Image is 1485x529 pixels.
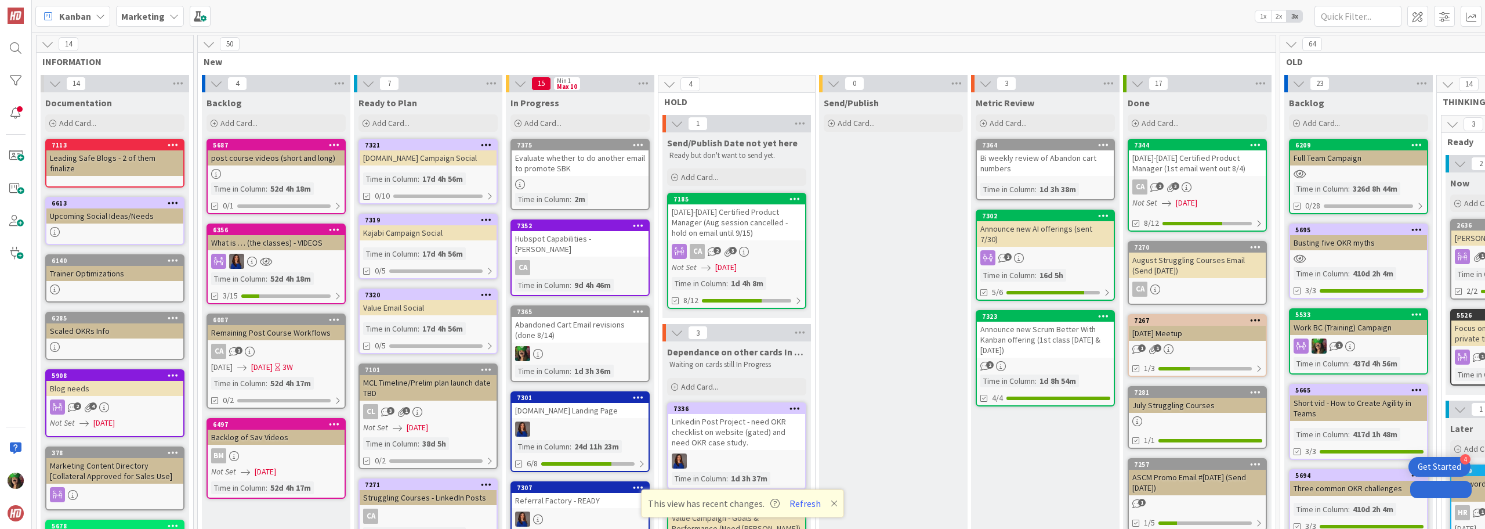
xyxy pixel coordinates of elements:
[266,182,267,195] span: :
[358,364,498,469] a: 7101MCL Timeline/Prelim plan launch date TBDCLNot Set[DATE]Time in Column:38d 5h0/2
[419,437,449,450] div: 38d 5h
[46,448,183,484] div: 378Marketing Content Directory [Collateral Approved for Sales Use]
[208,225,345,235] div: 6356
[363,247,418,260] div: Time in Column
[1134,141,1266,149] div: 7344
[1290,320,1427,335] div: Work BC (Training) Campaign
[211,182,266,195] div: Time in Column
[267,182,314,195] div: 52d 4h 18m
[512,221,649,257] div: 7352Hubspot Capabilities - [PERSON_NAME]
[1156,182,1164,190] span: 2
[992,392,1003,404] span: 4/4
[977,140,1114,176] div: 7364Bi weekly review of Abandon cart numbers
[977,211,1114,247] div: 7302Announce new AI offerings (sent 7/30)
[1290,339,1427,354] div: SL
[89,402,97,410] span: 4
[1172,182,1179,190] span: 3
[1348,267,1350,280] span: :
[512,317,649,343] div: Abandoned Cart Email revisions (done 8/14)
[512,140,649,176] div: 7375Evaluate whether to do another email to promote SBK
[46,140,183,150] div: 7113
[365,366,497,374] div: 7101
[1312,339,1327,354] img: SL
[1294,357,1348,370] div: Time in Column
[1132,179,1147,195] div: CA
[1303,118,1340,128] span: Add Card...
[207,139,346,214] a: 5687post course videos (short and long)Time in Column:52d 4h 18m0/1
[50,418,75,428] i: Not Set
[977,150,1114,176] div: Bi weekly review of Abandon cart numbers
[1290,140,1427,165] div: 6209Full Team Campaign
[46,150,183,176] div: Leading Safe Blogs - 2 of them finalize
[672,277,726,290] div: Time in Column
[1144,434,1155,447] span: 1/1
[207,418,346,499] a: 6497Backlog of Sav VideosBMNot Set[DATE]Time in Column:52d 4h 17m
[403,407,410,415] span: 1
[571,279,614,292] div: 9d 4h 46m
[1134,316,1266,325] div: 7267
[515,365,570,377] div: Time in Column
[512,231,649,257] div: Hubspot Capabilities - [PERSON_NAME]
[365,216,497,224] div: 7319
[407,422,428,434] span: [DATE]
[668,194,805,240] div: 7185[DATE]-[DATE] Certified Product Manager (Aug session cancelled - hold on email until 9/15)
[1129,282,1266,297] div: CA
[1305,445,1316,458] span: 3/3
[74,402,81,410] span: 2
[980,269,1035,282] div: Time in Column
[517,141,649,149] div: 7375
[990,118,1027,128] span: Add Card...
[207,224,346,304] a: 6356What is … (the classes) - VIDEOSSLTime in Column:52d 4h 18m3/15
[668,244,805,259] div: CA
[360,215,497,240] div: 7319Kajabi Campaign Social
[211,377,266,390] div: Time in Column
[208,225,345,250] div: 6356What is … (the classes) - VIDEOS
[683,294,698,307] span: 8/12
[46,255,183,281] div: 6140Trainer Optimizations
[46,323,183,339] div: Scaled OKRs Info
[266,377,267,390] span: :
[211,344,226,359] div: CA
[208,419,345,445] div: 6497Backlog of Sav Videos
[360,300,497,315] div: Value Email Social
[1129,253,1266,278] div: August Struggling Courses Email (Send [DATE])
[1128,386,1267,449] a: 7281July Struggling Courses1/1
[1144,362,1155,375] span: 1/3
[52,199,183,207] div: 6613
[1129,150,1266,176] div: [DATE]-[DATE] Certified Product Manager (1st email went out 8/4)
[515,193,570,206] div: Time in Column
[713,247,721,254] span: 2
[668,404,805,414] div: 7336
[1176,197,1197,209] span: [DATE]
[419,172,466,185] div: 17d 4h 56m
[512,307,649,317] div: 7365
[1294,182,1348,195] div: Time in Column
[1290,310,1427,320] div: 5533
[1305,285,1316,297] span: 3/3
[220,118,258,128] span: Add Card...
[982,312,1114,321] div: 7323
[1289,384,1428,460] a: 5665Short vid - How to Create Agility in TeamsTime in Column:417d 1h 48m3/3
[418,437,419,450] span: :
[46,381,183,396] div: Blog needs
[512,393,649,418] div: 7301[DOMAIN_NAME] Landing Page
[517,222,649,230] div: 7352
[517,394,649,402] div: 7301
[208,448,345,463] div: BM
[45,447,184,510] a: 378Marketing Content Directory [Collateral Approved for Sales Use]
[1290,395,1427,421] div: Short vid - How to Create Agility in Teams
[419,322,466,335] div: 17d 4h 56m
[515,440,570,453] div: Time in Column
[517,308,649,316] div: 7365
[365,141,497,149] div: 7321
[1132,282,1147,297] div: CA
[977,322,1114,358] div: Announce new Scrum Better With Kanban offering (1st class [DATE] & [DATE])
[668,414,805,450] div: Linkedin Post Project - need OKR checklist on website (gated) and need OKR case study.
[1460,454,1470,465] div: 4
[667,193,806,309] a: 7185[DATE]-[DATE] Certified Product Manager (Aug session cancelled - hold on email until 9/15)CAN...
[360,404,497,419] div: CL
[282,361,293,373] div: 3W
[672,262,697,272] i: Not Set
[419,247,466,260] div: 17d 4h 56m
[570,193,571,206] span: :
